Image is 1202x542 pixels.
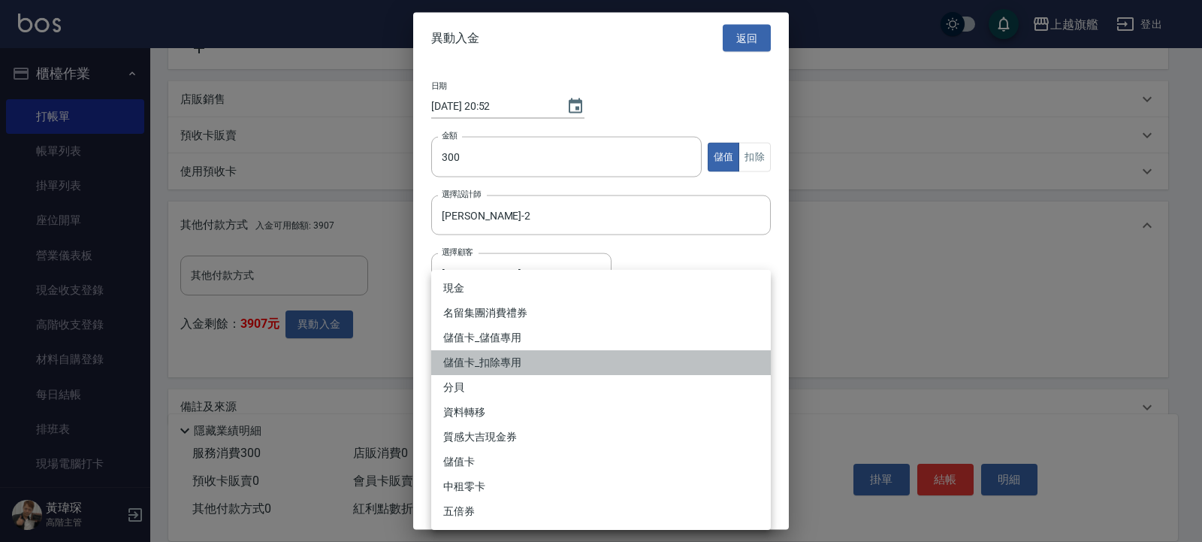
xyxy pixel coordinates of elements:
li: 儲值卡 [431,450,771,474]
li: 儲值卡_儲值專用 [431,326,771,350]
li: 分貝 [431,375,771,400]
li: 中租零卡 [431,474,771,499]
li: 現金 [431,276,771,301]
li: 五倍券 [431,499,771,524]
li: 儲值卡_扣除專用 [431,350,771,375]
li: 質感大吉現金券 [431,425,771,450]
li: 名留集團消費禮券 [431,301,771,326]
li: 資料轉移 [431,400,771,425]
